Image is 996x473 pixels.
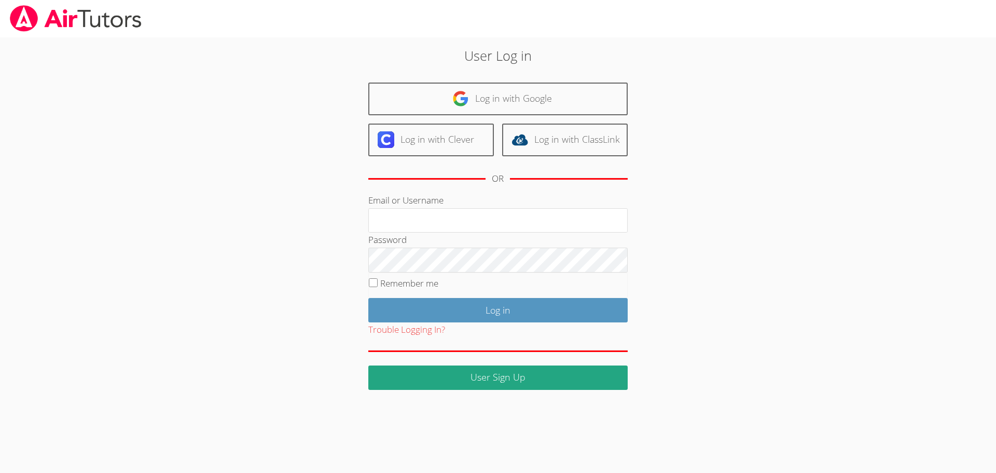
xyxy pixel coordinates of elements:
label: Password [368,234,407,246]
img: classlink-logo-d6bb404cc1216ec64c9a2012d9dc4662098be43eaf13dc465df04b49fa7ab582.svg [511,131,528,148]
label: Remember me [380,277,438,289]
a: User Sign Up [368,366,628,390]
img: clever-logo-6eab21bc6e7a338710f1a6ff85c0baf02591cd810cc4098c63d3a4b26e2feb20.svg [378,131,394,148]
h2: User Log in [229,46,767,65]
a: Log in with Clever [368,124,494,156]
img: google-logo-50288ca7cdecda66e5e0955fdab243c47b7ad437acaf1139b6f446037453330a.svg [452,90,469,107]
input: Log in [368,298,628,322]
button: Trouble Logging In? [368,322,445,337]
div: OR [492,171,504,186]
img: airtutors_banner-c4298cdbf04f3fff15de1276eac7730deb9818008684d7c2e4769d2f7ddbe033.png [9,5,143,32]
a: Log in with ClassLink [502,124,628,156]
label: Email or Username [368,194,444,206]
a: Log in with Google [368,83,628,115]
